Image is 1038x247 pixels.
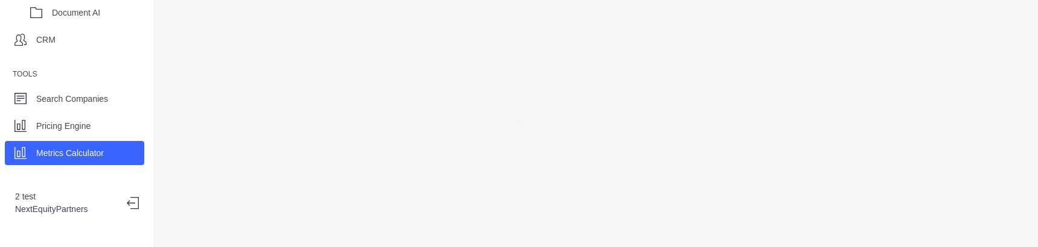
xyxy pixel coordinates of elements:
[15,203,117,216] p: NextEquityPartners
[36,147,104,160] p: Metrics Calculator
[36,120,91,133] p: Pricing Engine
[15,190,117,203] p: 2 test
[36,93,108,105] p: Search Companies
[52,7,144,19] p: Document AI
[36,34,56,46] p: CRM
